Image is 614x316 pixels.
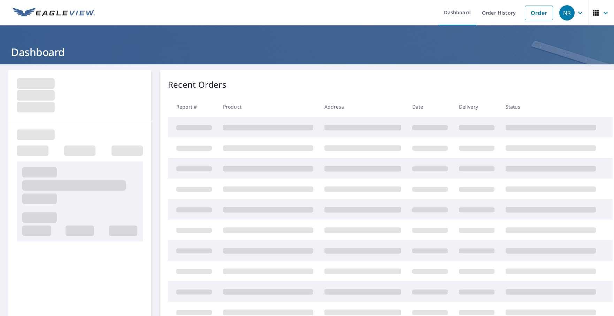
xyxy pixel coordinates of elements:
[500,96,601,117] th: Status
[559,5,575,21] div: NR
[168,78,227,91] p: Recent Orders
[407,96,453,117] th: Date
[168,96,217,117] th: Report #
[8,45,606,59] h1: Dashboard
[453,96,500,117] th: Delivery
[525,6,553,20] a: Order
[217,96,319,117] th: Product
[319,96,407,117] th: Address
[13,8,95,18] img: EV Logo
